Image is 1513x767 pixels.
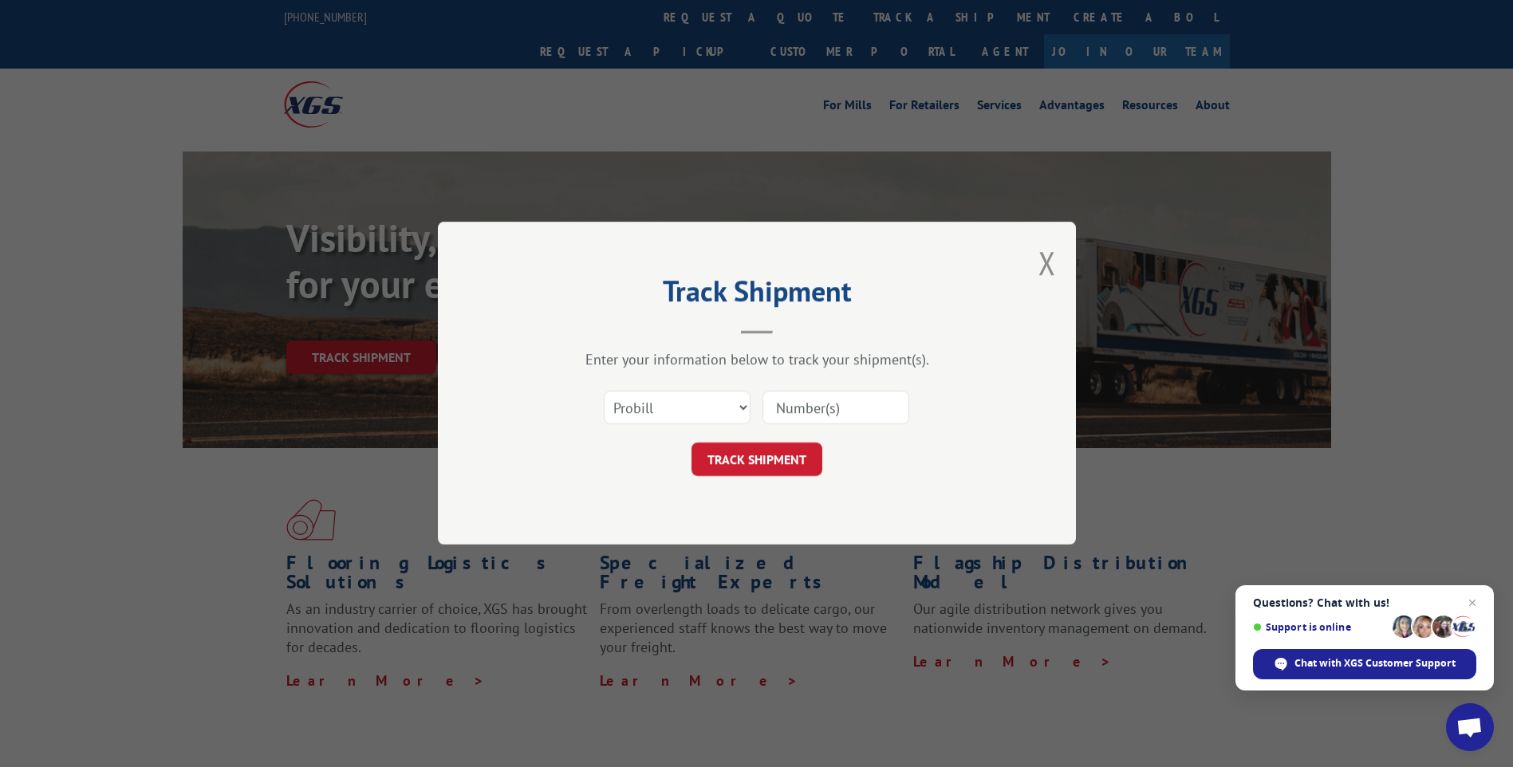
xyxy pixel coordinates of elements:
button: Close modal [1038,242,1056,284]
span: Questions? Chat with us! [1253,596,1476,609]
span: Support is online [1253,621,1387,633]
span: Close chat [1463,593,1482,612]
button: TRACK SHIPMENT [691,443,822,477]
div: Chat with XGS Customer Support [1253,649,1476,679]
div: Enter your information below to track your shipment(s). [518,351,996,369]
div: Open chat [1446,703,1494,751]
span: Chat with XGS Customer Support [1294,656,1456,671]
h2: Track Shipment [518,280,996,310]
input: Number(s) [762,391,909,425]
